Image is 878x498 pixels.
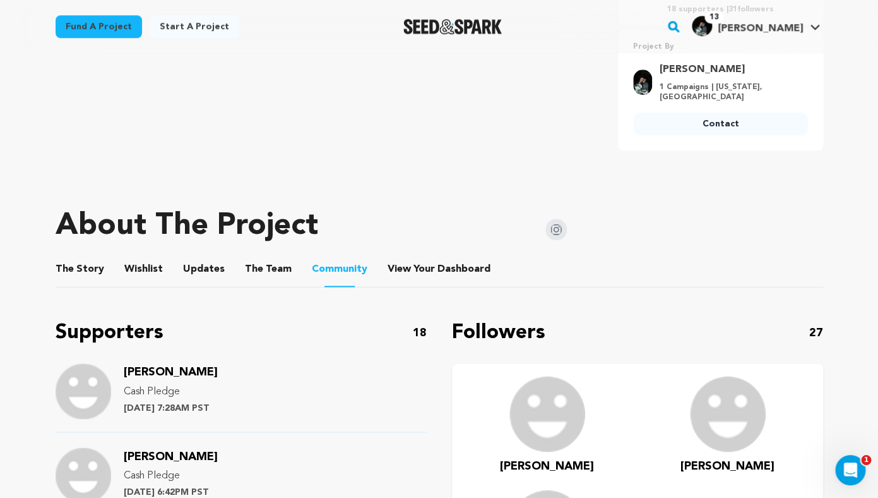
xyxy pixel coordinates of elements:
a: [PERSON_NAME] [500,457,594,475]
span: [PERSON_NAME] [500,460,594,471]
span: The [245,262,263,277]
img: user.png [509,376,585,452]
img: Seed%20and%20Spark%20Profile%20Photo.jpg [692,16,712,36]
span: Wishlist [124,262,163,277]
p: 1 Campaigns | [US_STATE], [GEOGRAPHIC_DATA] [660,82,800,102]
p: Cash Pledge [124,468,218,483]
span: Zach B.'s Profile [689,13,822,40]
span: Dashboard [437,262,490,277]
p: Supporters [56,318,163,348]
p: Cash Pledge [124,384,218,399]
a: ViewYourDashboard [388,262,493,277]
p: 27 [809,324,823,342]
span: The [56,262,74,277]
img: Support Image [56,363,111,419]
img: Seed&Spark Instagram Icon [545,219,567,240]
a: [PERSON_NAME] [680,457,774,475]
a: [PERSON_NAME] [124,368,218,378]
span: Team [245,262,292,277]
img: Seed&Spark Logo Dark Mode [403,19,502,34]
a: [PERSON_NAME] [124,452,218,462]
span: Story [56,262,104,277]
span: 1 [861,455,871,465]
span: Updates [183,262,225,277]
a: Zach B.'s Profile [689,13,822,36]
p: [DATE] 6:42PM PST [124,485,218,498]
iframe: Intercom live chat [835,455,865,485]
a: Start a project [150,15,239,38]
p: [DATE] 7:28AM PST [124,401,218,414]
a: Fund a project [56,15,142,38]
h1: About The Project [56,211,318,241]
div: Zach B.'s Profile [692,16,802,36]
a: Seed&Spark Homepage [403,19,502,34]
img: Seed%20and%20Spark%20Profile%20Photo.jpg [633,70,652,95]
span: [PERSON_NAME] [124,451,218,462]
p: 18 [413,324,427,342]
span: [PERSON_NAME] [124,367,218,378]
span: [PERSON_NAME] [717,23,802,33]
a: Contact [633,112,808,135]
span: Community [312,262,367,277]
p: Followers [452,318,545,348]
a: Goto Zach Beckstrand profile [660,62,800,77]
span: [PERSON_NAME] [680,460,774,471]
img: user.png [690,376,766,452]
span: Your [388,262,493,277]
span: 13 [704,11,723,23]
